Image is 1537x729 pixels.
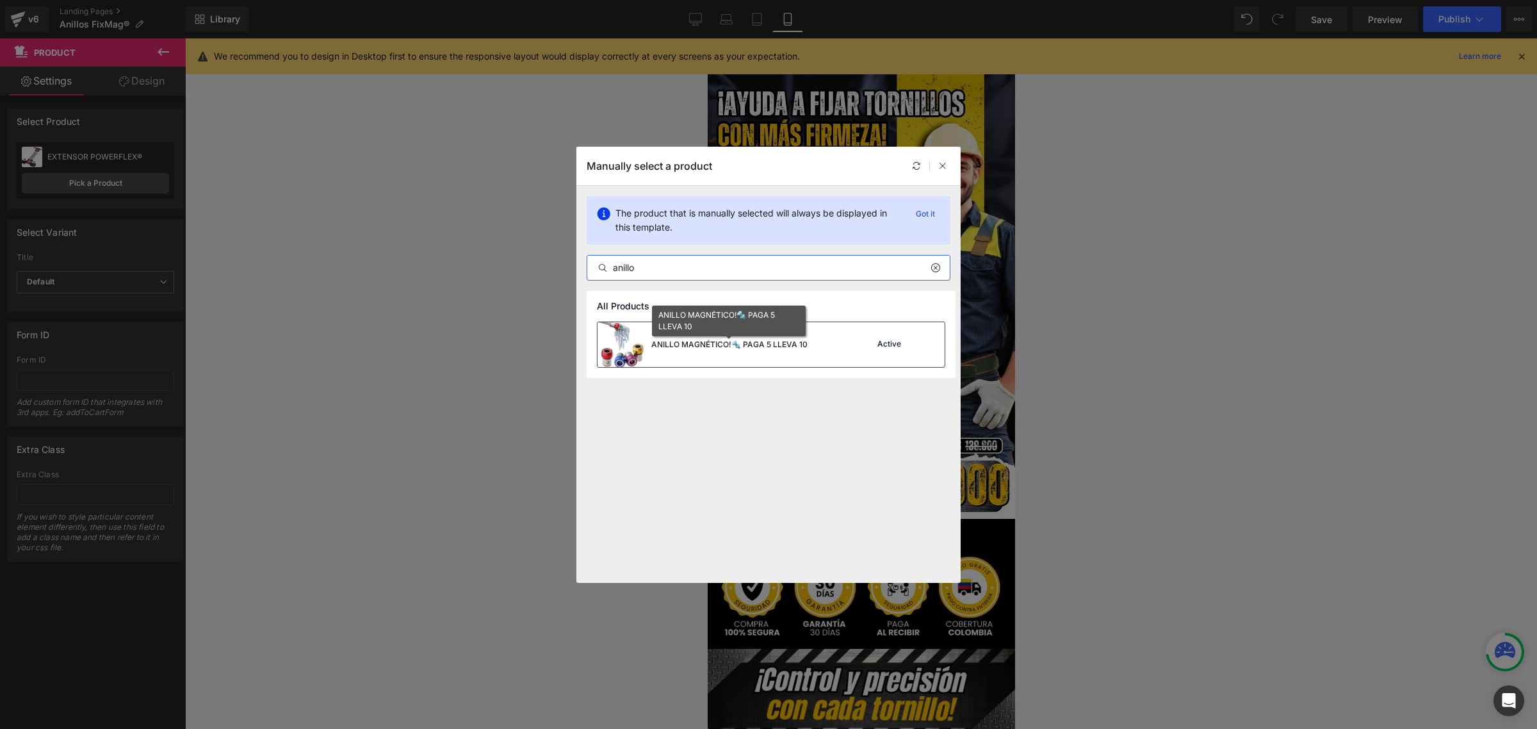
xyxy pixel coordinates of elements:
[587,291,956,322] div: All Products
[598,322,644,367] img: product-img
[911,206,940,222] p: Got it
[615,206,900,234] p: The product that is manually selected will always be displayed in this template.
[587,260,950,275] input: Search products
[875,340,904,350] div: Active
[651,339,808,350] div: ANILLO MAGNÉTICO!🔩 PAGA 5 LLEVA 10
[1493,685,1524,716] div: Open Intercom Messenger
[652,306,806,336] div: ANILLO MAGNÉTICO!🔩 PAGA 5 LLEVA 10
[587,160,712,172] p: Manually select a product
